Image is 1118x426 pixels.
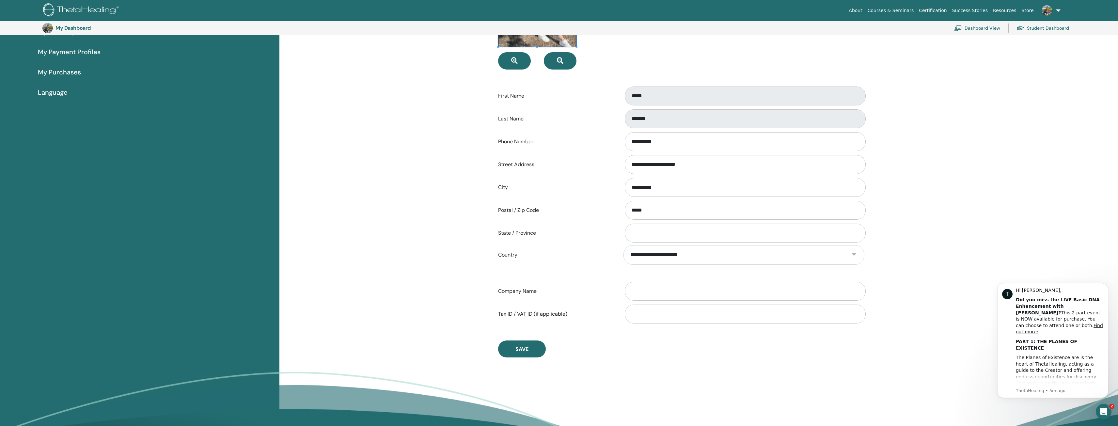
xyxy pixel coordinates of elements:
[954,25,962,31] img: chalkboard-teacher.svg
[43,3,121,18] img: logo.png
[28,115,116,120] p: Message from ThetaHealing, sent 5m ago
[1016,21,1069,35] a: Student Dashboard
[1016,25,1024,31] img: graduation-cap.svg
[28,81,116,158] div: The Planes of Existence are is the heart of ThetaHealing, acting as a guide to the Creator and of...
[987,273,1118,408] iframe: Intercom notifications message
[1096,404,1111,419] iframe: Intercom live chat
[916,5,949,17] a: Certification
[865,5,917,17] a: Courses & Seminars
[493,249,619,261] label: Country
[38,87,68,97] span: Language
[493,158,619,171] label: Street Address
[493,90,619,102] label: First Name
[1109,404,1114,409] span: 2
[515,346,528,353] span: Save
[42,23,53,33] img: default.jpg
[493,204,619,216] label: Postal / Zip Code
[493,285,619,297] label: Company Name
[1042,5,1052,16] img: default.jpg
[990,5,1019,17] a: Resources
[493,308,619,320] label: Tax ID / VAT ID (if applicable)
[493,227,619,239] label: State / Province
[950,5,990,17] a: Success Stories
[493,135,619,148] label: Phone Number
[498,340,546,357] button: Save
[493,181,619,194] label: City
[1019,5,1036,17] a: Store
[954,21,1000,35] a: Dashboard View
[38,67,81,77] span: My Purchases
[493,113,619,125] label: Last Name
[846,5,865,17] a: About
[38,47,101,57] span: My Payment Profiles
[55,25,121,31] h3: My Dashboard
